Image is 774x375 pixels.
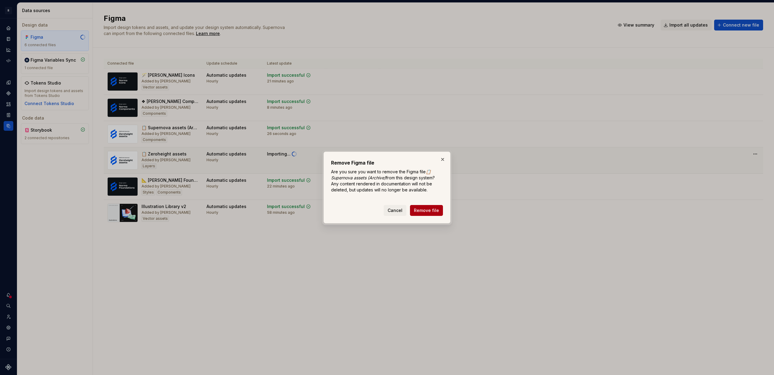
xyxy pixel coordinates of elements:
[388,207,402,213] span: Cancel
[384,205,406,216] button: Cancel
[414,207,439,213] span: Remove file
[331,169,443,193] p: Are you sure you want to remove the Figma file from this design system? Any content rendered in d...
[410,205,443,216] button: Remove file
[331,159,443,166] h2: Remove Figma file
